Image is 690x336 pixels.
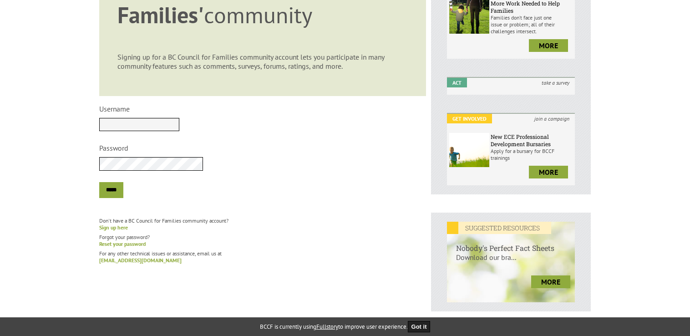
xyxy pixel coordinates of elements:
[447,78,467,87] em: Act
[447,234,575,253] h6: Nobody's Perfect Fact Sheets
[99,143,128,153] label: Password
[536,78,575,87] i: take a survey
[117,52,408,71] p: Signing up for a BC Council for Families community account lets you participate in many community...
[531,275,570,288] a: more
[447,222,551,234] em: SUGGESTED RESOURCES
[447,253,575,271] p: Download our bra...
[99,250,426,264] p: For any other technical issues or assistance, email us at
[99,224,128,231] a: Sign up here
[529,39,568,52] a: more
[529,114,575,123] i: join a campaign
[491,14,573,35] p: Families don’t face just one issue or problem; all of their challenges intersect.
[99,240,146,247] a: Reset your password
[99,234,426,247] p: Forgot your password?
[491,148,573,161] p: Apply for a bursary for BCCF trainings
[529,166,568,178] a: more
[491,133,573,148] h6: New ECE Professional Development Bursaries
[447,114,492,123] em: Get Involved
[99,104,130,113] label: Username
[99,217,426,231] p: Don't have a BC Council for Families community account?
[316,323,338,331] a: Fullstory
[99,257,182,264] a: [EMAIL_ADDRESS][DOMAIN_NAME]
[408,321,431,332] button: Got it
